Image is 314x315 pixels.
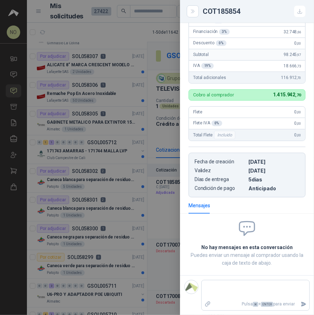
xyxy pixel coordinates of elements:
span: 32.748 [284,29,301,34]
div: 0 % [212,120,222,126]
p: 5 dias [248,176,299,182]
span: 0 [295,109,301,114]
span: ,00 [297,133,301,137]
div: 0 % [216,40,226,46]
p: Condición de pago [195,185,246,191]
span: ⌘ [253,302,258,307]
p: Puedes enviar un mensaje al comprador usando la caja de texto de abajo. [189,251,305,267]
span: 1.415.942 [273,92,301,97]
span: Subtotal [193,52,209,57]
h2: No hay mensajes en esta conversación [189,243,305,251]
span: Flete IVA [193,120,222,126]
span: 0 [295,133,301,137]
button: Close [189,7,197,16]
div: 3 % [219,29,230,35]
div: Incluido [214,131,235,139]
span: 98.245 [284,52,301,57]
div: Mensajes [189,202,210,209]
p: [DATE] [248,159,299,165]
p: Cobro al comprador [193,92,234,97]
span: ENTER [261,302,273,307]
span: 116.912 [281,75,301,80]
p: Fecha de creación [195,159,246,165]
span: Financiación [193,29,230,35]
span: Descuento [193,40,226,46]
button: Enviar [298,298,309,310]
img: Company Logo [185,280,198,294]
span: Total Flete [193,131,237,139]
label: Adjuntar archivos [202,298,214,310]
span: ,00 [297,41,301,45]
p: Días de entrega [195,176,246,182]
div: Total adicionales [189,72,305,83]
p: Validez [195,168,246,174]
span: 0 [295,121,301,126]
p: [DATE] [248,168,299,174]
span: ,00 [297,110,301,114]
span: ,73 [297,64,301,68]
p: Pulsa + para enviar [214,298,298,310]
span: ,97 [297,53,301,57]
span: IVA [193,63,214,69]
div: COT185854 [203,6,305,17]
span: 0 [295,41,301,46]
span: ,00 [297,122,301,125]
span: ,70 [295,93,301,97]
p: Anticipado [248,185,299,191]
span: ,66 [297,30,301,34]
div: 19 % [201,63,214,69]
span: 18.666 [284,63,301,68]
span: ,70 [297,76,301,80]
span: Flete [193,109,202,114]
